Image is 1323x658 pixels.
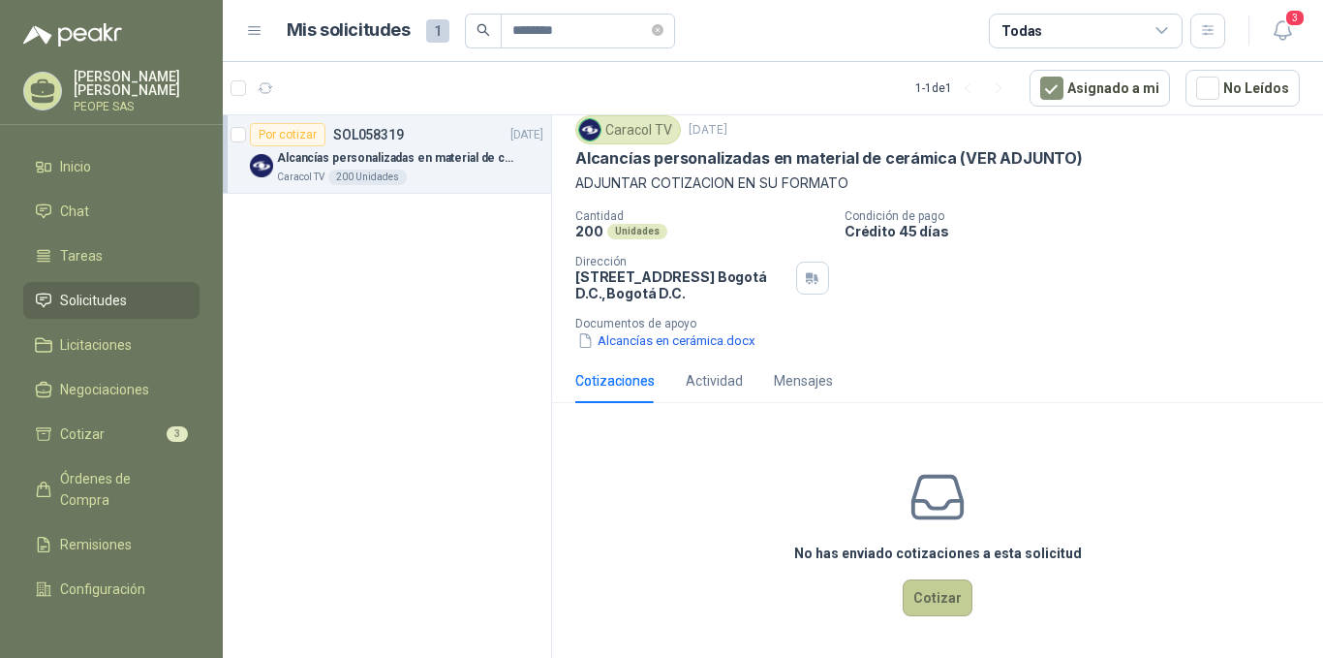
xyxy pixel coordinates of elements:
a: Negociaciones [23,371,200,408]
p: Cantidad [575,209,829,223]
h1: Mis solicitudes [287,16,411,45]
span: Negociaciones [60,379,149,400]
span: search [477,23,490,37]
a: Tareas [23,237,200,274]
div: Cotizaciones [575,370,655,392]
p: PEOPE SAS [74,101,200,112]
span: close-circle [652,21,663,40]
p: SOL058319 [333,128,404,141]
a: Cotizar3 [23,416,200,453]
span: 3 [1284,9,1306,27]
p: [DATE] [689,121,727,140]
a: Licitaciones [23,327,200,363]
div: Todas [1001,20,1042,42]
p: [STREET_ADDRESS] Bogotá D.C. , Bogotá D.C. [575,268,788,301]
a: Inicio [23,148,200,185]
p: 200 [575,223,603,239]
span: Licitaciones [60,334,132,356]
span: Solicitudes [60,290,127,311]
a: Remisiones [23,526,200,563]
img: Company Logo [250,154,273,177]
div: 1 - 1 de 1 [915,73,1014,104]
p: Caracol TV [277,170,324,185]
a: Por cotizarSOL058319[DATE] Company LogoAlcancías personalizadas en material de cerámica (VER ADJU... [223,115,551,194]
div: Caracol TV [575,115,681,144]
div: Actividad [686,370,743,392]
a: Chat [23,193,200,230]
p: [PERSON_NAME] [PERSON_NAME] [74,70,200,97]
div: Por cotizar [250,123,325,146]
span: Remisiones [60,534,132,555]
span: 1 [426,19,449,43]
p: Alcancías personalizadas en material de cerámica (VER ADJUNTO) [575,148,1083,169]
button: No Leídos [1185,70,1300,107]
a: Solicitudes [23,282,200,319]
span: Cotizar [60,423,105,445]
div: 200 Unidades [328,170,407,185]
span: Inicio [60,156,91,177]
p: Alcancías personalizadas en material de cerámica (VER ADJUNTO) [277,149,518,168]
p: [DATE] [510,126,543,144]
a: Configuración [23,571,200,608]
p: ADJUNTAR COTIZACION EN SU FORMATO [575,172,1300,194]
img: Logo peakr [23,23,122,47]
button: 3 [1265,14,1300,48]
span: Configuración [60,579,145,600]
span: 3 [167,426,188,442]
p: Dirección [575,255,788,268]
img: Company Logo [579,119,600,141]
span: close-circle [652,24,663,36]
span: Tareas [60,245,103,266]
a: Órdenes de Compra [23,460,200,518]
button: Cotizar [903,580,972,616]
p: Crédito 45 días [845,223,1315,239]
span: Chat [60,201,89,222]
div: Unidades [607,224,667,239]
div: Mensajes [774,370,833,392]
p: Condición de pago [845,209,1315,223]
h3: No has enviado cotizaciones a esta solicitud [794,543,1082,564]
button: Alcancías en cerámica.docx [575,330,757,351]
span: Órdenes de Compra [60,468,181,511]
p: Documentos de apoyo [575,317,1315,330]
button: Asignado a mi [1030,70,1170,107]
